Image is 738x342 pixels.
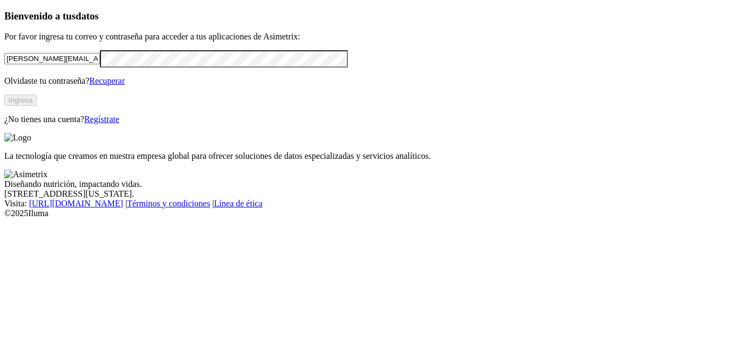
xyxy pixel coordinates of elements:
[4,209,734,218] div: © 2025 Iluma
[4,179,734,189] div: Diseñando nutrición, impactando vidas.
[4,133,31,143] img: Logo
[84,115,119,124] a: Regístrate
[4,199,734,209] div: Visita : | |
[4,170,48,179] img: Asimetrix
[4,189,734,199] div: [STREET_ADDRESS][US_STATE].
[4,76,734,86] p: Olvidaste tu contraseña?
[76,10,99,22] span: datos
[4,53,100,64] input: Tu correo
[214,199,263,208] a: Línea de ética
[4,115,734,124] p: ¿No tienes una cuenta?
[4,32,734,42] p: Por favor ingresa tu correo y contraseña para acceder a tus aplicaciones de Asimetrix:
[127,199,210,208] a: Términos y condiciones
[29,199,123,208] a: [URL][DOMAIN_NAME]
[89,76,125,85] a: Recuperar
[4,10,734,22] h3: Bienvenido a tus
[4,95,37,106] button: Ingresa
[4,151,734,161] p: La tecnología que creamos en nuestra empresa global para ofrecer soluciones de datos especializad...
